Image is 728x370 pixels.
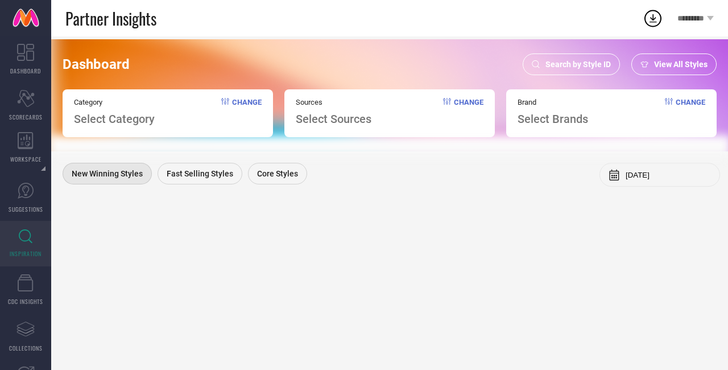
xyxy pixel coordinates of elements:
span: Fast Selling Styles [167,169,233,178]
span: COLLECTIONS [9,344,43,352]
span: Brand [518,98,588,106]
span: Category [74,98,155,106]
span: Change [454,98,483,126]
span: Partner Insights [65,7,156,30]
span: New Winning Styles [72,169,143,178]
span: Dashboard [63,56,130,72]
div: Open download list [643,8,663,28]
span: SCORECARDS [9,113,43,121]
span: Change [676,98,705,126]
span: WORKSPACE [10,155,42,163]
span: Change [232,98,262,126]
span: DASHBOARD [10,67,41,75]
span: CDC INSIGHTS [8,297,43,306]
span: View All Styles [654,60,708,69]
span: SUGGESTIONS [9,205,43,213]
span: Core Styles [257,169,298,178]
span: INSPIRATION [10,249,42,258]
span: Select Category [74,112,155,126]
input: Select month [626,171,711,179]
span: Select Sources [296,112,371,126]
span: Search by Style ID [545,60,611,69]
span: Select Brands [518,112,588,126]
span: Sources [296,98,371,106]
